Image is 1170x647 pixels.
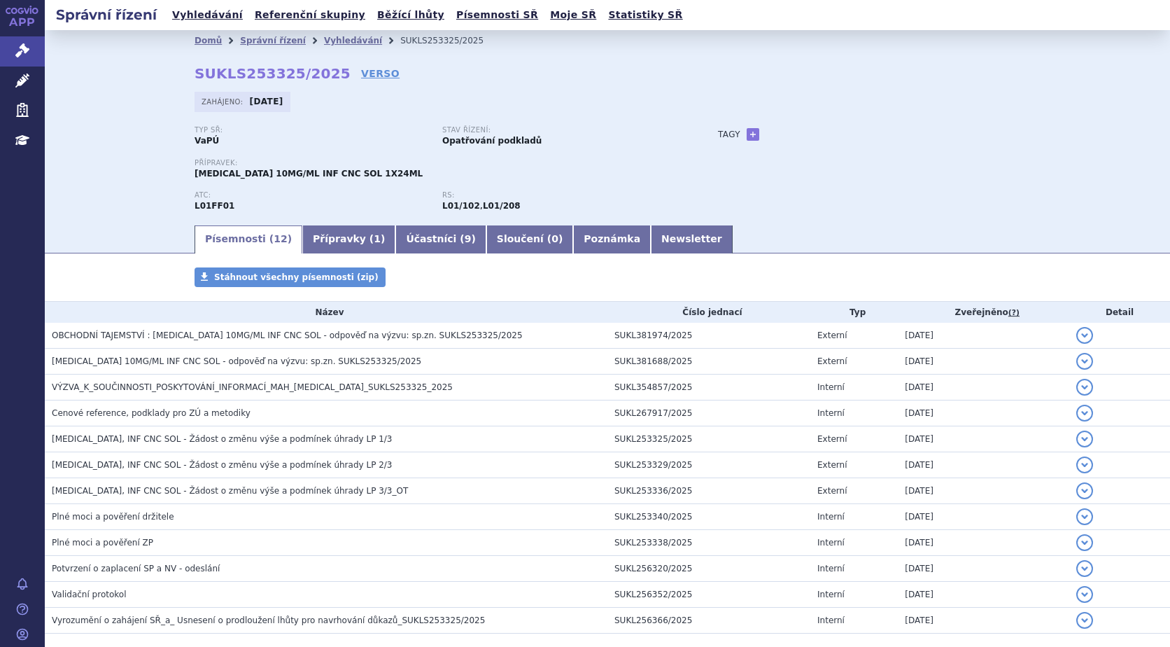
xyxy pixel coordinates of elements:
[817,408,845,418] span: Interní
[452,6,542,25] a: Písemnosti SŘ
[195,126,428,134] p: Typ SŘ:
[817,564,845,573] span: Interní
[898,556,1069,582] td: [DATE]
[898,401,1069,426] td: [DATE]
[195,169,423,179] span: [MEDICAL_DATA] 10MG/ML INF CNC SOL 1X24ML
[607,504,810,530] td: SUKL253340/2025
[195,136,219,146] strong: VaPÚ
[604,6,686,25] a: Statistiky SŘ
[817,331,847,340] span: Externí
[1076,379,1093,396] button: detail
[52,564,220,573] span: Potvrzení o zaplacení SP a NV - odeslání
[400,30,502,51] li: SUKLS253325/2025
[607,401,810,426] td: SUKL267917/2025
[817,538,845,548] span: Interní
[898,530,1069,556] td: [DATE]
[52,615,485,625] span: Vyrozumění o zahájení SŘ_a_ Usnesení o prodloužení lhůty pro navrhování důkazů_SUKLS253325/2025
[52,408,251,418] span: Cenové reference, podklady pro ZÚ a metodiky
[607,375,810,401] td: SUKL354857/2025
[551,233,558,244] span: 0
[486,225,573,253] a: Sloučení (0)
[250,97,283,106] strong: [DATE]
[240,36,306,46] a: Správní řízení
[195,191,428,200] p: ATC:
[1069,302,1170,323] th: Detail
[898,426,1069,452] td: [DATE]
[1076,482,1093,499] button: detail
[195,36,222,46] a: Domů
[195,225,302,253] a: Písemnosti (12)
[1076,586,1093,603] button: detail
[361,67,400,81] a: VERSO
[395,225,486,253] a: Účastníci (9)
[607,349,810,375] td: SUKL381688/2025
[1076,612,1093,629] button: detail
[45,5,168,25] h2: Správní řízení
[817,615,845,625] span: Interní
[214,272,379,282] span: Stáhnout všechny písemnosti (zip)
[1076,457,1093,473] button: detail
[1076,353,1093,370] button: detail
[898,375,1069,401] td: [DATE]
[52,434,393,444] span: OPDIVO, INF CNC SOL - Žádost o změnu výše a podmínek úhrady LP 1/3
[442,191,676,200] p: RS:
[52,538,153,548] span: Plné moci a pověření ZP
[718,126,740,143] h3: Tagy
[817,434,847,444] span: Externí
[1076,560,1093,577] button: detail
[195,159,690,167] p: Přípravek:
[483,201,521,211] strong: nivolumab k léčbě metastazujícího kolorektálního karcinomu
[52,460,393,470] span: OPDIVO, INF CNC SOL - Žádost o změnu výše a podmínek úhrady LP 2/3
[898,608,1069,634] td: [DATE]
[607,323,810,349] td: SUKL381974/2025
[898,504,1069,530] td: [DATE]
[52,356,421,366] span: Opdivo 10MG/ML INF CNC SOL - odpověď na výzvu: sp.zn. SUKLS253325/2025
[251,6,369,25] a: Referenční skupiny
[817,356,847,366] span: Externí
[898,478,1069,504] td: [DATE]
[817,590,845,599] span: Interní
[747,128,759,141] a: +
[817,460,847,470] span: Externí
[607,426,810,452] td: SUKL253325/2025
[442,126,676,134] p: Stav řízení:
[817,512,845,522] span: Interní
[302,225,395,253] a: Přípravky (1)
[195,201,234,211] strong: NIVOLUMAB
[817,486,847,496] span: Externí
[573,225,651,253] a: Poznámka
[1008,308,1020,318] abbr: (?)
[817,382,845,392] span: Interní
[1076,327,1093,344] button: detail
[607,302,810,323] th: Číslo jednací
[607,530,810,556] td: SUKL253338/2025
[442,191,690,212] div: ,
[1076,534,1093,551] button: detail
[274,233,287,244] span: 12
[607,478,810,504] td: SUKL253336/2025
[607,608,810,634] td: SUKL256366/2025
[898,323,1069,349] td: [DATE]
[195,65,351,82] strong: SUKLS253325/2025
[324,36,382,46] a: Vyhledávání
[465,233,472,244] span: 9
[373,6,449,25] a: Běžící lhůty
[168,6,247,25] a: Vyhledávání
[52,486,408,496] span: OPDIVO, INF CNC SOL - Žádost o změnu výše a podmínek úhrady LP 3/3_OT
[898,452,1069,478] td: [DATE]
[898,302,1069,323] th: Zveřejněno
[810,302,898,323] th: Typ
[45,302,607,323] th: Název
[202,96,246,107] span: Zahájeno:
[374,233,381,244] span: 1
[195,267,386,287] a: Stáhnout všechny písemnosti (zip)
[52,512,174,522] span: Plné moci a pověření držitele
[52,590,127,599] span: Validační protokol
[607,556,810,582] td: SUKL256320/2025
[52,331,523,340] span: OBCHODNÍ TAJEMSTVÍ : Opdivo 10MG/ML INF CNC SOL - odpověď na výzvu: sp.zn. SUKLS253325/2025
[1076,508,1093,525] button: detail
[546,6,600,25] a: Moje SŘ
[442,201,480,211] strong: nivolumab
[651,225,733,253] a: Newsletter
[607,452,810,478] td: SUKL253329/2025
